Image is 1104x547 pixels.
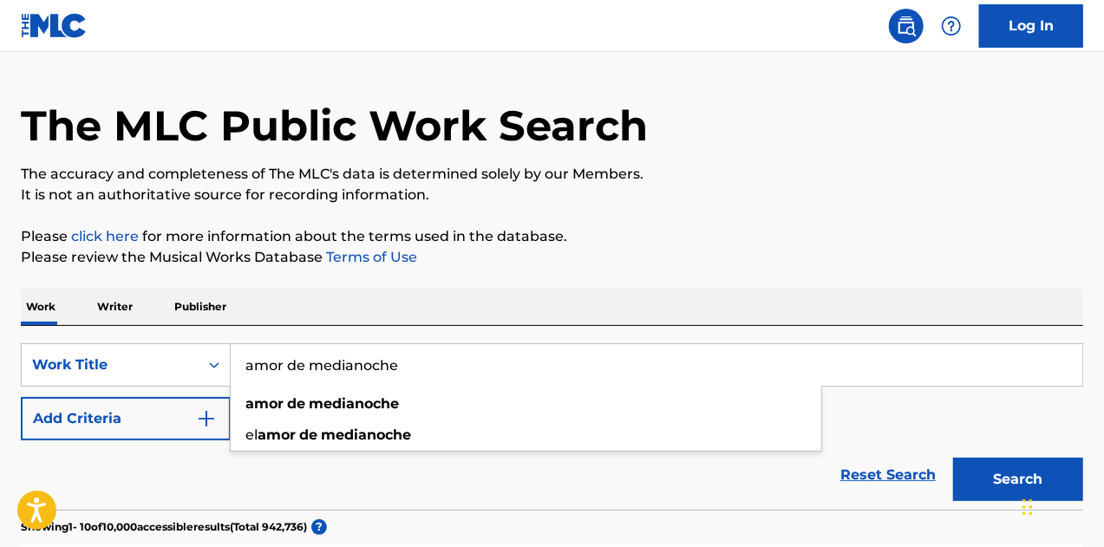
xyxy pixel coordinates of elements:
[169,289,232,325] p: Publisher
[21,226,1083,247] p: Please for more information about the terms used in the database.
[21,289,61,325] p: Work
[21,519,307,535] p: Showing 1 - 10 of 10,000 accessible results (Total 942,736 )
[321,427,411,443] strong: medianoche
[1022,481,1033,533] div: Drag
[934,9,969,43] div: Help
[21,13,88,38] img: MLC Logo
[941,16,962,36] img: help
[323,249,417,265] a: Terms of Use
[21,397,231,440] button: Add Criteria
[889,9,924,43] a: Public Search
[21,247,1083,268] p: Please review the Musical Works Database
[832,456,944,494] a: Reset Search
[311,519,327,535] span: ?
[245,427,258,443] span: el
[21,343,1083,510] form: Search Form
[92,289,138,325] p: Writer
[309,395,399,412] strong: medianoche
[979,4,1083,48] a: Log In
[299,427,317,443] strong: de
[287,395,305,412] strong: de
[258,427,296,443] strong: amor
[21,185,1083,205] p: It is not an authoritative source for recording information.
[32,355,188,375] div: Work Title
[953,458,1083,501] button: Search
[21,164,1083,185] p: The accuracy and completeness of The MLC's data is determined solely by our Members.
[196,408,217,429] img: 9d2ae6d4665cec9f34b9.svg
[245,395,284,412] strong: amor
[1017,464,1104,547] iframe: Chat Widget
[71,228,139,244] a: click here
[21,100,648,152] h1: The MLC Public Work Search
[896,16,917,36] img: search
